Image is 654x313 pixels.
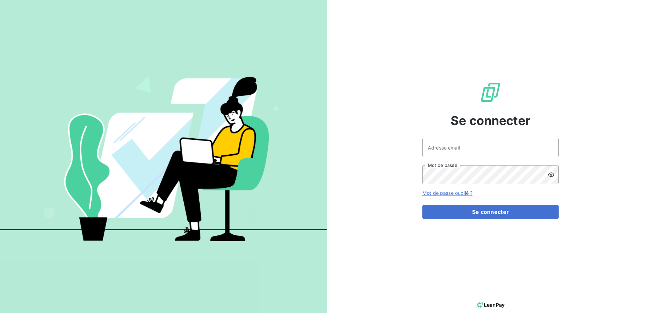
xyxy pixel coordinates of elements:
[477,300,504,310] img: logo
[480,81,501,103] img: Logo LeanPay
[422,205,559,219] button: Se connecter
[422,138,559,157] input: placeholder
[451,111,530,130] span: Se connecter
[422,190,472,196] a: Mot de passe oublié ?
